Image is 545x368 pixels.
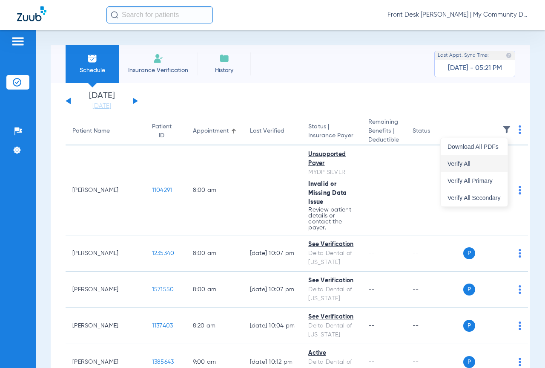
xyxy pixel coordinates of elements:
span: Verify All Secondary [447,195,501,201]
span: Download All PDFs [447,144,501,150]
span: Verify All Primary [447,178,501,184]
span: Verify All [447,161,501,167]
iframe: Chat Widget [502,327,545,368]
